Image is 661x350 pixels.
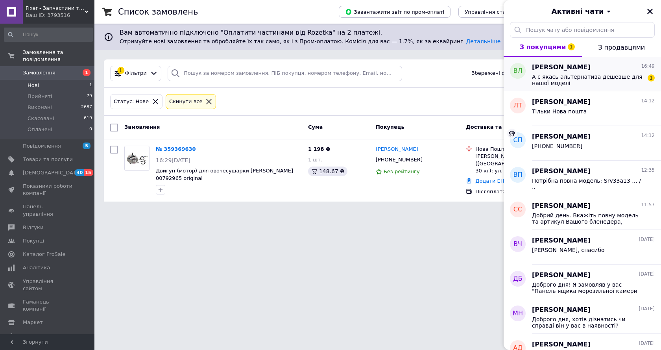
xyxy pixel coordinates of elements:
[125,150,149,167] img: Фото товару
[28,82,39,89] span: Нові
[532,247,605,253] span: [PERSON_NAME], спасибо
[526,6,639,17] button: Активні чати
[156,168,293,181] a: Двигун (мотор) для овочесушарки [PERSON_NAME] 00792965 original
[510,22,655,38] input: Пошук чату або повідомлення
[471,70,525,77] span: Збережені фільтри:
[384,169,420,174] span: Без рейтингу
[532,281,644,294] span: Доброго дня! Я замовляв у вас "Панель ящика морозильної камери холодильника Bosch, Siemens 006604...
[84,115,92,122] span: 619
[118,7,198,17] h1: Список замовлень
[645,7,655,16] button: Закрити
[156,146,196,152] a: № 359369630
[87,93,92,100] span: 79
[23,203,73,217] span: Панель управління
[504,299,661,334] button: МН[PERSON_NAME][DATE]Доброго дня, хотів дізнатись чи справді він у вас в наявності?
[648,74,655,81] span: 1
[23,169,81,176] span: [DEMOGRAPHIC_DATA]
[28,93,52,100] span: Прийняті
[308,157,322,163] span: 1 шт.
[504,57,661,91] button: ВЛ[PERSON_NAME]16:49А є якась альтернатива дешевше для нашої моделі1
[532,167,591,176] span: [PERSON_NAME]
[504,161,661,195] button: ВП[PERSON_NAME]12:35Потрібна повна модель: Srv33a13 ... / ..
[81,104,92,111] span: 2687
[308,167,347,176] div: 148.67 ₴
[551,6,604,17] span: Активні чати
[466,38,500,44] a: Детальніше
[532,178,644,190] span: Потрібна повна модель: Srv33a13 ... / ..
[504,195,661,230] button: СС[PERSON_NAME]11:57Добрий день. Вкажіть повну модель та артикул Вашого бленедера, підберемо необ...
[124,124,160,130] span: Замовлення
[513,205,522,214] span: СС
[504,126,661,161] button: СП[PERSON_NAME]14:12[PHONE_NUMBER]
[520,43,566,51] span: З покупцями
[465,9,525,15] span: Управління статусами
[26,5,85,12] span: Fixer - Запчастини та аксесуари до побутової техніки
[513,170,522,180] span: ВП
[117,67,124,74] div: 1
[466,124,524,130] span: Доставка та оплата
[532,63,591,72] span: [PERSON_NAME]
[374,155,424,165] div: [PHONE_NUMBER]
[532,108,587,115] span: Тільки Нова пошта
[641,98,655,104] span: 14:12
[504,38,582,57] button: З покупцями1
[168,98,204,106] div: Cкинути все
[28,104,52,111] span: Виконані
[23,143,61,150] span: Повідомлення
[28,115,54,122] span: Скасовані
[532,98,591,107] span: [PERSON_NAME]
[513,67,522,76] span: ВЛ
[532,236,591,245] span: [PERSON_NAME]
[23,278,73,292] span: Управління сайтом
[308,124,323,130] span: Cума
[532,143,582,149] span: [PHONE_NUMBER]
[376,146,418,153] a: [PERSON_NAME]
[639,306,655,312] span: [DATE]
[4,28,93,42] input: Пошук
[504,230,661,265] button: ВЧ[PERSON_NAME][DATE][PERSON_NAME], спасибо
[639,340,655,347] span: [DATE]
[532,132,591,141] span: [PERSON_NAME]
[112,98,150,106] div: Статус: Нове
[513,274,522,283] span: ДБ
[83,143,90,149] span: 5
[345,8,444,15] span: Завантажити звіт по пром-оплаті
[23,333,63,340] span: Налаштування
[120,28,636,37] span: Вам автоматично підключено "Оплатити частинами від Rozetka" на 2 платежі.
[475,153,568,174] div: [PERSON_NAME] ([GEOGRAPHIC_DATA].), №11 (до 30 кг): ул. [STREET_ADDRESS]
[23,183,73,197] span: Показники роботи компанії
[475,146,568,153] div: Нова Пошта
[641,132,655,139] span: 14:12
[598,44,645,51] span: З продавцями
[532,316,644,329] span: Доброго дня, хотів дізнатись чи справді він у вас в наявності?
[641,167,655,174] span: 12:35
[23,298,73,313] span: Гаманець компанії
[120,38,500,44] span: Отримуйте нові замовлення та обробляйте їх так само, як і з Пром-оплатою. Комісія для вас — 1.7%,...
[125,70,147,77] span: Фільтри
[532,202,591,211] span: [PERSON_NAME]
[513,309,523,318] span: МН
[89,126,92,133] span: 0
[504,91,661,126] button: ЛТ[PERSON_NAME]14:12Тільки Нова пошта
[75,169,84,176] span: 40
[308,146,330,152] span: 1 198 ₴
[458,6,531,18] button: Управління статусами
[23,319,43,326] span: Маркет
[83,69,90,76] span: 1
[84,169,93,176] span: 15
[568,43,575,50] span: 1
[513,240,522,249] span: ВЧ
[475,188,568,195] div: Післяплата
[156,157,190,163] span: 16:29[DATE]
[475,178,504,184] a: Додати ЕН
[641,63,655,70] span: 16:49
[639,271,655,278] span: [DATE]
[532,340,591,349] span: [PERSON_NAME]
[513,136,522,145] span: СП
[23,237,44,244] span: Покупці
[23,49,94,63] span: Замовлення та повідомлення
[504,265,661,299] button: ДБ[PERSON_NAME][DATE]Доброго дня! Я замовляв у вас "Панель ящика морозильної камери холодильника ...
[23,251,65,258] span: Каталог ProSale
[23,264,50,271] span: Аналітика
